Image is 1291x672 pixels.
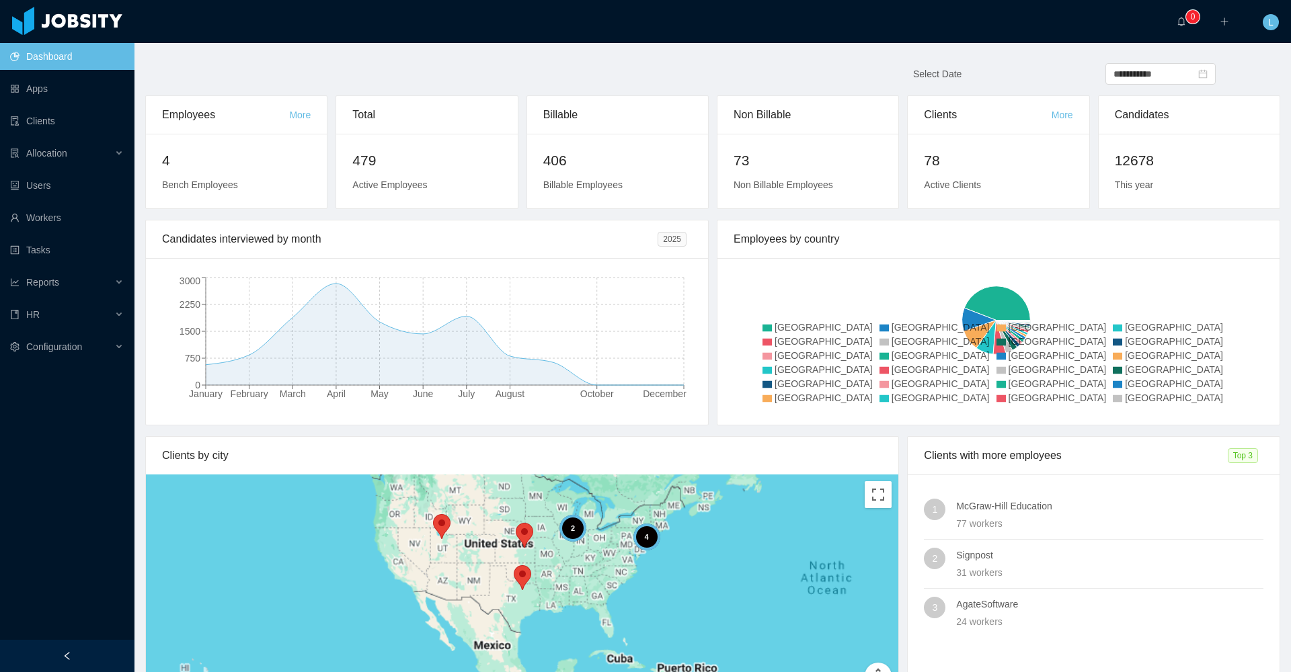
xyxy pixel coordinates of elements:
span: [GEOGRAPHIC_DATA] [892,350,990,361]
tspan: May [370,388,388,399]
a: icon: appstoreApps [10,75,124,102]
i: icon: setting [10,342,19,351]
span: [GEOGRAPHIC_DATA] [775,364,873,375]
span: [GEOGRAPHIC_DATA] [1125,350,1223,361]
a: icon: auditClients [10,108,124,134]
span: [GEOGRAPHIC_DATA] [1009,336,1107,347]
h2: 4 [162,150,311,171]
div: Candidates [1115,96,1263,134]
div: 31 workers [956,565,1263,580]
span: [GEOGRAPHIC_DATA] [892,336,990,347]
a: icon: robotUsers [10,172,124,199]
div: 4 [633,523,660,550]
span: [GEOGRAPHIC_DATA] [1009,378,1107,389]
span: [GEOGRAPHIC_DATA] [775,322,873,333]
i: icon: bell [1177,17,1186,26]
i: icon: calendar [1198,69,1208,79]
i: icon: plus [1220,17,1229,26]
span: 2025 [658,232,687,247]
tspan: February [231,388,268,399]
tspan: August [496,388,525,399]
div: Clients by city [162,437,882,474]
h2: 73 [734,150,882,171]
tspan: October [580,388,614,399]
i: icon: book [10,310,19,319]
span: [GEOGRAPHIC_DATA] [775,350,873,361]
h2: 12678 [1115,150,1263,171]
span: Allocation [26,148,67,159]
span: Configuration [26,341,82,352]
span: [GEOGRAPHIC_DATA] [1125,392,1223,403]
span: [GEOGRAPHIC_DATA] [1009,350,1107,361]
div: Total [352,96,501,134]
span: [GEOGRAPHIC_DATA] [892,322,990,333]
h2: 78 [924,150,1072,171]
span: L [1268,14,1274,30]
h4: Signpost [956,548,1263,562]
h4: AgateSoftware [956,597,1263,612]
i: icon: line-chart [10,278,19,287]
div: Employees [162,96,289,134]
span: [GEOGRAPHIC_DATA] [1125,364,1223,375]
span: [GEOGRAPHIC_DATA] [1125,322,1223,333]
a: icon: userWorkers [10,204,124,231]
a: icon: pie-chartDashboard [10,43,124,70]
i: icon: solution [10,149,19,158]
span: Reports [26,277,59,288]
span: Bench Employees [162,179,238,190]
span: Active Employees [352,179,427,190]
span: [GEOGRAPHIC_DATA] [892,392,990,403]
span: 1 [932,499,937,520]
span: [GEOGRAPHIC_DATA] [1009,392,1107,403]
span: [GEOGRAPHIC_DATA] [1125,336,1223,347]
span: [GEOGRAPHIC_DATA] [775,336,873,347]
span: Top 3 [1228,448,1258,463]
h4: McGraw-Hill Education [956,499,1263,513]
a: More [1052,110,1073,120]
tspan: 0 [195,380,200,390]
span: [GEOGRAPHIC_DATA] [1009,322,1107,333]
tspan: January [189,388,223,399]
button: Toggle fullscreen view [865,481,892,508]
div: Clients [924,96,1051,134]
div: Billable [543,96,692,134]
a: More [289,110,311,120]
tspan: July [458,388,475,399]
span: HR [26,309,40,320]
tspan: December [643,388,687,399]
sup: 0 [1186,10,1200,24]
tspan: 750 [185,353,201,364]
span: [GEOGRAPHIC_DATA] [775,378,873,389]
span: [GEOGRAPHIC_DATA] [892,364,990,375]
div: Employees by country [734,220,1263,258]
tspan: 3000 [180,276,200,286]
h2: 406 [543,150,692,171]
span: 3 [932,597,937,618]
span: Select Date [913,69,962,79]
div: Candidates interviewed by month [162,220,658,258]
span: [GEOGRAPHIC_DATA] [775,392,873,403]
a: icon: profileTasks [10,237,124,263]
span: 2 [932,548,937,569]
span: Non Billable Employees [734,179,833,190]
span: This year [1115,179,1154,190]
div: 24 workers [956,614,1263,629]
div: Clients with more employees [924,437,1227,474]
tspan: April [327,388,346,399]
span: [GEOGRAPHIC_DATA] [1009,364,1107,375]
tspan: June [413,388,434,399]
tspan: 2250 [180,299,200,310]
span: [GEOGRAPHIC_DATA] [892,378,990,389]
span: Active Clients [924,179,981,190]
tspan: 1500 [180,326,200,337]
div: 2 [559,515,586,542]
tspan: March [280,388,306,399]
div: Non Billable [734,96,882,134]
span: [GEOGRAPHIC_DATA] [1125,378,1223,389]
span: Billable Employees [543,179,623,190]
div: 77 workers [956,516,1263,531]
h2: 479 [352,150,501,171]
